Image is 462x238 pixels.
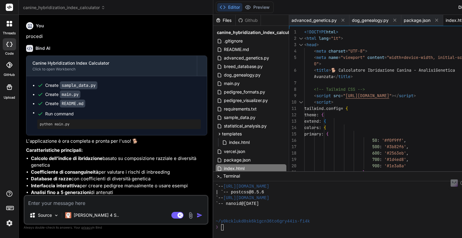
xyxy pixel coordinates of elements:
[289,35,296,42] div: 2
[223,97,268,104] span: pedigree_visualizer.py
[307,42,316,47] span: head
[304,106,324,111] span: tailwind
[236,17,261,23] div: Github
[316,112,319,117] span: :
[289,150,296,156] div: 18
[213,17,235,23] div: Files
[197,212,203,218] img: icon
[316,67,329,73] span: title
[223,165,245,172] span: index.html
[36,23,44,29] h6: You
[314,87,365,92] span: <!-- Tailwind CSS -->
[289,67,296,73] div: 6
[399,93,413,98] span: script
[379,144,382,149] span: :
[74,212,119,218] p: [PERSON_NAME] 4 S..
[329,36,331,41] span: =
[5,51,14,56] label: code
[329,48,346,54] span: charset
[187,212,194,219] img: attachment
[341,55,365,60] span: "viewport"
[377,138,379,143] span: :
[289,169,296,175] div: 21
[363,169,365,175] span: }
[346,48,348,54] span: =
[292,17,337,23] span: advanced_genetics.py
[222,131,242,137] span: templates
[297,99,305,105] div: Click to collapse the range.
[319,61,321,66] span: >
[223,122,267,130] span: statistical_analysis.py
[31,176,71,182] strong: Database di razze
[289,163,296,169] div: 20
[32,60,191,66] div: Canine Hybridization Index Calculator
[365,48,367,54] span: >
[314,55,316,60] span: <
[31,169,207,176] li: per valutare i rischi di inbreeding
[346,106,348,111] span: {
[289,48,296,54] div: 4
[384,163,406,168] span: '#1e3a8a'
[314,48,316,54] span: <
[384,144,406,149] span: '#3b82f6'
[297,42,305,48] div: Click to collapse the range.
[331,99,333,105] span: >
[289,86,296,93] div: 8
[384,55,387,60] span: =
[24,225,208,230] p: Always double-check its answers. Your in Bind
[321,112,324,117] span: {
[392,93,399,98] span: ></
[223,37,243,45] span: .gitignore
[379,150,382,156] span: :
[436,67,455,73] span: Genetica
[223,195,269,201] span: [URL][DOMAIN_NAME]
[289,124,296,131] div: 14
[324,118,326,124] span: {
[338,55,341,60] span: =
[331,67,436,73] span: 🐕 Calcolatore Ibridazione Canina - Analisi
[341,106,343,111] span: =
[307,36,316,41] span: html
[316,48,326,54] span: meta
[289,54,296,61] div: 5
[316,93,331,98] span: script
[289,137,296,144] div: 16
[26,147,83,153] strong: Caratteristiche principali:
[348,48,365,54] span: "UTF-8"
[304,118,319,124] span: extend
[4,72,15,77] label: GitHub
[289,105,296,112] div: 11
[216,219,310,224] span: ~/y0kcklukd0sk6k1gcn36to6gry44is-fi4k
[389,93,392,98] span: "
[223,63,263,70] span: breed_database.py
[329,55,338,60] span: name
[60,100,85,107] code: README.md
[372,163,379,168] span: 900
[336,29,338,35] span: >
[326,29,336,35] span: html
[384,157,406,162] span: '#1d4ed8'
[406,144,409,149] span: ,
[314,99,316,105] span: <
[413,93,416,98] span: >
[382,138,404,143] span: '#f0f9ff'
[319,125,321,130] span: :
[45,100,85,107] div: Create
[217,3,242,12] button: Editor
[217,173,221,179] span: >_
[341,36,343,41] span: >
[324,125,326,130] span: {
[333,74,338,79] span: </
[289,144,296,150] div: 17
[216,224,219,230] span: ❯
[223,148,246,155] span: vercel.json
[216,189,264,195] span: | `-- postcss@8.5.6
[324,106,326,111] span: .
[223,156,251,164] span: package.json
[379,157,382,162] span: :
[31,182,207,189] li: per creare pedigree manualmente o usare esempi
[289,131,296,137] div: 15
[4,95,15,100] label: Upload
[314,61,319,66] span: 0"
[350,74,353,79] span: >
